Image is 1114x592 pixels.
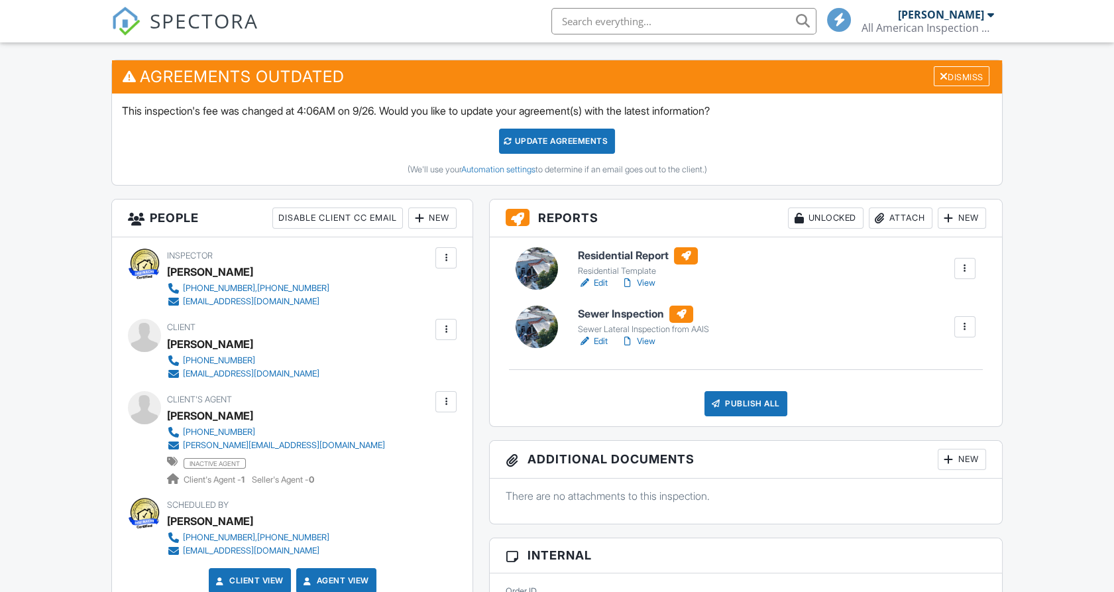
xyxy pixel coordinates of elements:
[578,276,608,290] a: Edit
[461,164,535,174] a: Automation settings
[788,207,863,229] div: Unlocked
[112,200,473,237] h3: People
[167,282,329,295] a: [PHONE_NUMBER],[PHONE_NUMBER]
[934,66,989,87] div: Dismiss
[621,335,655,348] a: View
[167,406,253,426] a: [PERSON_NAME]
[183,427,255,438] div: [PHONE_NUMBER]
[183,369,319,379] div: [EMAIL_ADDRESS][DOMAIN_NAME]
[704,391,787,416] div: Publish All
[167,367,319,381] a: [EMAIL_ADDRESS][DOMAIN_NAME]
[578,247,698,276] a: Residential Report Residential Template
[184,458,246,469] span: inactive agent
[183,440,385,451] div: [PERSON_NAME][EMAIL_ADDRESS][DOMAIN_NAME]
[578,306,709,335] a: Sewer Inspection Sewer Lateral Inspection from AAIS
[167,531,329,544] a: [PHONE_NUMBER],[PHONE_NUMBER]
[167,544,329,558] a: [EMAIL_ADDRESS][DOMAIN_NAME]
[183,296,319,307] div: [EMAIL_ADDRESS][DOMAIN_NAME]
[408,207,457,229] div: New
[167,500,229,510] span: Scheduled By
[506,489,985,503] p: There are no attachments to this inspection.
[111,18,258,46] a: SPECTORA
[112,93,1002,185] div: This inspection's fee was changed at 4:06AM on 9/26. Would you like to update your agreement(s) w...
[183,283,329,294] div: [PHONE_NUMBER],[PHONE_NUMBER]
[111,7,140,36] img: The Best Home Inspection Software - Spectora
[241,475,245,485] strong: 1
[167,394,232,404] span: Client's Agent
[578,335,608,348] a: Edit
[183,546,319,556] div: [EMAIL_ADDRESS][DOMAIN_NAME]
[578,266,698,276] div: Residential Template
[862,21,994,34] div: All American Inspection Services
[490,538,1001,573] h3: Internal
[309,475,314,485] strong: 0
[252,475,314,485] span: Seller's Agent -
[869,207,932,229] div: Attach
[122,164,992,175] div: (We'll use your to determine if an email goes out to the client.)
[490,441,1001,479] h3: Additional Documents
[167,251,213,261] span: Inspector
[938,449,986,470] div: New
[184,475,247,485] span: Client's Agent -
[499,129,615,154] div: Update Agreements
[898,8,984,21] div: [PERSON_NAME]
[183,532,329,543] div: [PHONE_NUMBER],[PHONE_NUMBER]
[621,276,655,290] a: View
[578,324,709,335] div: Sewer Lateral Inspection from AAIS
[578,247,698,265] h6: Residential Report
[167,262,253,282] div: [PERSON_NAME]
[551,8,816,34] input: Search everything...
[272,207,403,229] div: Disable Client CC Email
[938,207,986,229] div: New
[167,426,385,439] a: [PHONE_NUMBER]
[578,306,709,323] h6: Sewer Inspection
[112,60,1002,93] h3: Agreements Outdated
[150,7,258,34] span: SPECTORA
[490,200,1001,237] h3: Reports
[167,295,329,308] a: [EMAIL_ADDRESS][DOMAIN_NAME]
[167,354,319,367] a: [PHONE_NUMBER]
[167,334,253,354] div: [PERSON_NAME]
[167,439,385,452] a: [PERSON_NAME][EMAIL_ADDRESS][DOMAIN_NAME]
[183,355,255,366] div: [PHONE_NUMBER]
[301,574,369,587] a: Agent View
[213,574,284,587] a: Client View
[167,322,195,332] span: Client
[167,511,253,531] div: [PERSON_NAME]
